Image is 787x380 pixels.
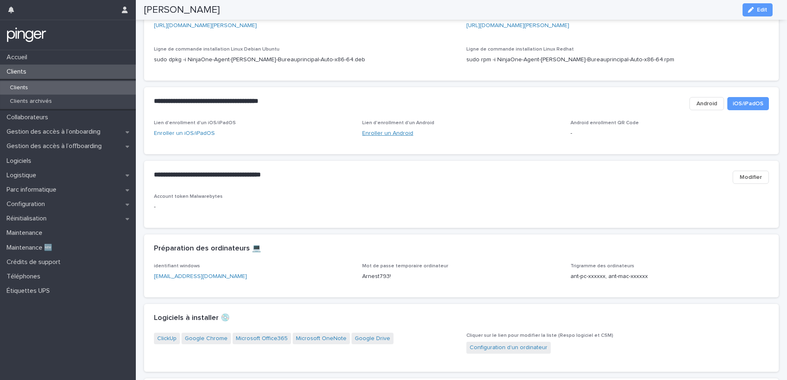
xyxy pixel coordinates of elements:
[362,120,434,125] span: Lien d'enrollment d'un Android
[3,229,49,237] p: Maintenance
[757,7,767,13] span: Edit
[154,244,261,253] h2: Préparation des ordinateurs 💻
[3,244,59,252] p: Maintenance 🆕
[362,130,413,136] a: Enroller un Android
[3,68,33,76] p: Clients
[154,23,257,28] a: [URL][DOMAIN_NAME][PERSON_NAME]
[3,287,56,295] p: Étiquettes UPS
[3,53,34,61] p: Accueil
[154,314,230,323] h2: Logiciels à installer 💿​
[154,47,279,52] span: Ligne de commande installation Linux Debian Ubuntu
[154,194,223,199] span: Account token Malwarebytes
[3,114,55,121] p: Collaborateurs
[466,56,769,64] p: sudo rpm -i NinjaOne-Agent-[PERSON_NAME]-Bureauprincipal-Auto-x86-64.rpm
[185,334,228,343] a: Google Chrome
[466,47,574,52] span: Ligne de commande installation Linux Redhat
[3,200,51,208] p: Configuration
[154,130,215,136] a: Enroller un iOS/iPadOS
[733,171,769,184] button: Modifier
[3,128,107,136] p: Gestion des accès à l’onboarding
[3,171,43,179] p: Logistique
[727,97,769,110] button: iOS/iPadOS
[154,264,200,269] span: identifiant windows
[466,333,613,338] span: Cliquer sur le lien pour modifier la liste (Respo logiciel et CSM)
[3,142,108,150] p: Gestion des accès à l’offboarding
[470,343,547,352] a: Configuration d'un ordinateur
[7,27,47,43] img: mTgBEunGTSyRkCgitkcU
[743,3,773,16] button: Edit
[154,120,236,125] span: Lien d'enrollment d'un iOS/iPadOS
[570,272,769,281] p: ant-pc-xxxxxx, ant-mac-xxxxxx
[3,273,47,280] p: Téléphones
[689,97,724,110] button: Android
[362,272,561,281] p: Arnest793!
[157,334,177,343] a: ClickUp
[570,264,634,269] span: Trigramme des ordinateurs
[466,23,569,28] a: [URL][DOMAIN_NAME][PERSON_NAME]
[3,98,58,105] p: Clients archivés
[3,157,38,165] p: Logiciels
[144,4,220,16] h2: [PERSON_NAME]
[3,84,35,91] p: Clients
[362,264,448,269] span: Mot de passe temporaire ordinateur
[154,56,456,64] p: sudo dpkg -i NinjaOne-Agent-[PERSON_NAME]-Bureauprincipal-Auto-x86-64.deb
[570,129,769,138] p: -
[3,215,53,222] p: Réinitialisation
[355,334,390,343] a: Google Drive
[570,120,639,125] span: Android enrollment QR Code
[296,334,347,343] a: Microsoft OneNote
[154,273,247,279] a: [EMAIL_ADDRESS][DOMAIN_NAME]
[740,173,762,181] span: Modifier
[3,186,63,194] p: Parc informatique
[236,334,288,343] a: Microsoft Office365
[733,100,764,108] span: iOS/iPadOS
[154,203,352,211] p: -
[696,100,717,108] span: Android
[3,258,67,266] p: Crédits de support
